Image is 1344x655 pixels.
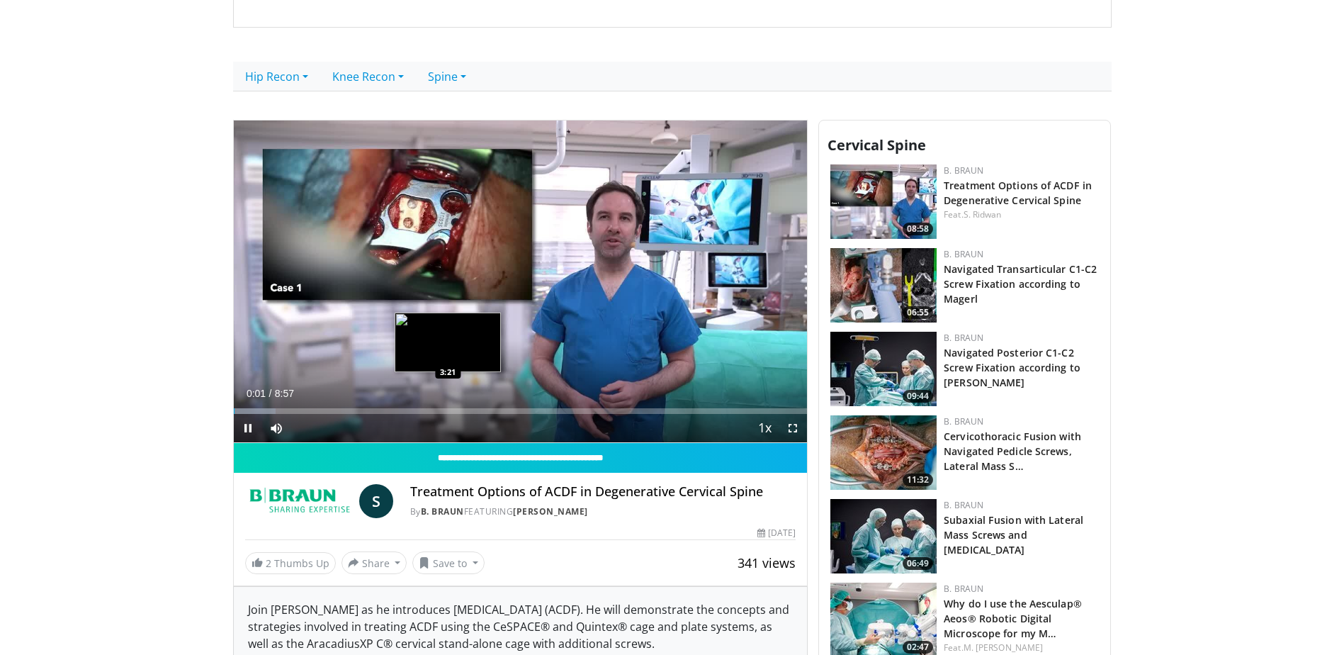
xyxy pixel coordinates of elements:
[944,164,983,177] a: B. Braun
[247,388,266,399] span: 0:01
[830,332,937,406] img: 14c2e441-0343-4af7-a441-cf6cc92191f7.jpg.150x105_q85_crop-smart_upscale.jpg
[964,642,1044,654] a: M. [PERSON_NAME]
[903,474,933,486] span: 11:32
[830,415,937,490] img: 48a1d132-3602-4e24-8cc1-5313d187402b.jpg.150x105_q85_crop-smart_upscale.jpg
[830,499,937,573] img: d7edaa70-cf86-4a85-99b9-dc038229caed.jpg.150x105_q85_crop-smart_upscale.jpg
[245,484,354,518] img: B. Braun
[830,415,937,490] a: 11:32
[275,388,294,399] span: 8:57
[903,641,933,654] span: 02:47
[750,414,779,442] button: Playback Rate
[421,505,464,517] a: B. Braun
[779,414,807,442] button: Fullscreen
[830,164,937,239] img: 009a77ed-cfd7-46ce-89c5-e6e5196774e0.150x105_q85_crop-smart_upscale.jpg
[410,505,796,518] div: By FEATURING
[830,248,937,323] a: 06:55
[944,346,1080,389] a: Navigated Posterior C1-C2 Screw Fixation according to [PERSON_NAME]
[234,121,808,444] video-js: Video Player
[830,332,937,406] a: 09:44
[830,164,937,239] a: 08:58
[830,248,937,323] img: f8410e01-fc31-46c0-a1b2-4166cf12aee9.jpg.150x105_q85_crop-smart_upscale.jpg
[944,430,1081,473] a: Cervicothoracic Fusion with Navigated Pedicle Screws, Lateral Mass S…
[903,390,933,403] span: 09:44
[944,583,983,595] a: B. Braun
[234,408,808,414] div: Progress Bar
[944,597,1082,640] a: Why do I use the Aesculap® Aeos® Robotic Digital Microscope for my M…
[903,223,933,235] span: 08:58
[320,62,416,91] a: Knee Recon
[757,527,796,539] div: [DATE]
[903,306,933,319] span: 06:55
[903,557,933,570] span: 06:49
[269,388,272,399] span: /
[341,552,407,574] button: Share
[944,513,1083,556] a: Subaxial Fusion with Lateral Mass Screws and [MEDICAL_DATA]
[266,556,271,570] span: 2
[944,415,983,427] a: B. Braun
[944,642,1099,654] div: Feat.
[738,554,796,571] span: 341 views
[359,484,393,518] a: S
[830,499,937,573] a: 06:49
[234,414,262,442] button: Pause
[245,552,336,574] a: 2 Thumbs Up
[513,505,588,517] a: [PERSON_NAME]
[944,248,983,260] a: B. Braun
[944,179,1092,207] a: Treatment Options of ACDF in Degenerative Cervical Spine
[828,135,926,155] span: Cervical Spine
[262,414,290,442] button: Mute
[233,62,320,91] a: Hip Recon
[416,62,478,91] a: Spine
[944,208,1099,221] div: Feat.
[944,499,983,511] a: B. Braun
[410,484,796,500] h4: Treatment Options of ACDF in Degenerative Cervical Spine
[944,262,1097,306] a: Navigated Transarticular C1-C2 Screw Fixation according to Magerl
[964,208,1002,220] a: S. Ridwan
[412,552,485,574] button: Save to
[944,332,983,344] a: B. Braun
[395,313,501,372] img: image.jpeg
